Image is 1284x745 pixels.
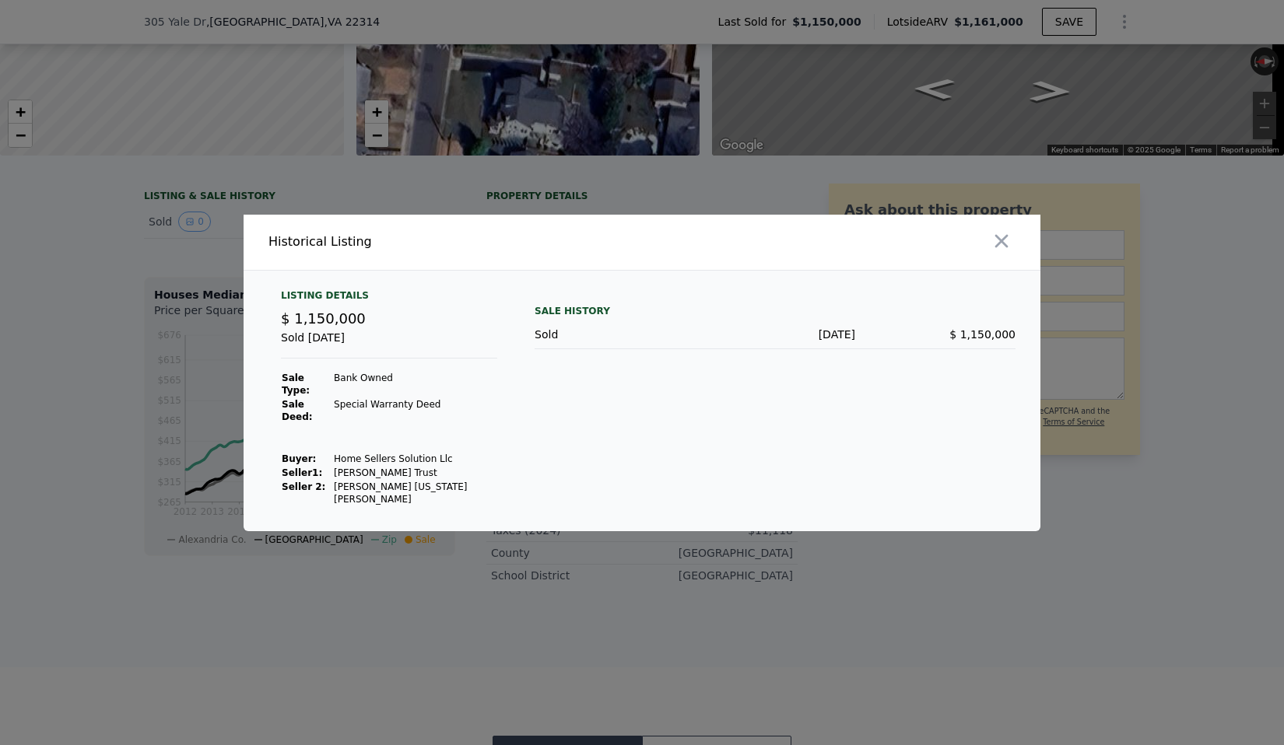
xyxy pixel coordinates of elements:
div: Sale History [535,302,1016,320]
span: $ 1,150,000 [281,310,366,327]
span: $ 1,150,000 [949,328,1016,341]
td: Bank Owned [333,371,497,397]
td: Special Warranty Deed [333,397,497,424]
strong: Seller 1 : [282,467,322,478]
td: [PERSON_NAME] Trust [333,466,497,480]
strong: Sale Type: [282,372,310,396]
td: Home Sellers Solution Llc [333,452,497,466]
strong: Sale Deed: [282,399,313,422]
div: Sold [DATE] [281,330,497,359]
strong: Buyer : [282,453,316,464]
div: [DATE] [695,327,855,342]
strong: Seller 2: [282,481,325,492]
div: Sold [535,327,695,342]
div: Historical Listing [268,233,636,251]
div: Listing Details [281,289,497,308]
td: [PERSON_NAME] [US_STATE] [PERSON_NAME] [333,480,497,506]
